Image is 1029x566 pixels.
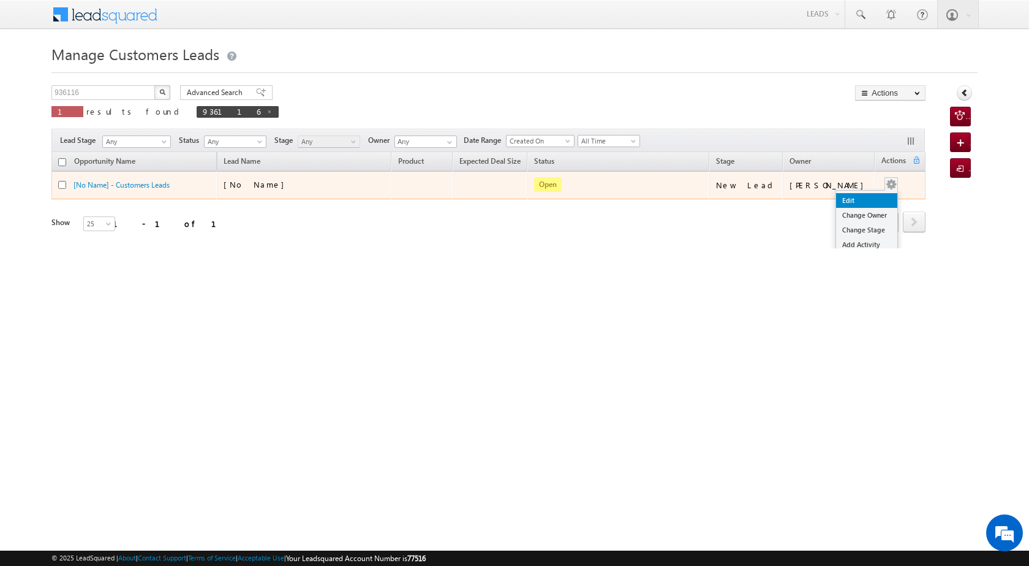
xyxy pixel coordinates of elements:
[238,554,284,562] a: Acceptable Use
[286,554,426,563] span: Your Leadsquared Account Number is
[716,180,777,191] div: New Lead
[68,155,141,170] a: Opportunity Name
[118,554,136,562] a: About
[528,155,560,170] a: Status
[179,135,204,146] span: Status
[187,87,246,98] span: Advanced Search
[298,136,356,147] span: Any
[407,554,426,563] span: 77516
[534,177,562,192] span: Open
[578,136,636,147] span: All Time
[440,136,456,148] a: Show All Items
[875,154,912,170] span: Actions
[790,156,811,166] span: Owner
[836,193,897,208] a: Edit
[159,89,165,95] img: Search
[903,212,925,232] span: next
[16,113,224,367] textarea: Type your message and click 'Submit'
[578,135,640,147] a: All Time
[224,179,290,189] span: [No Name]
[836,223,897,237] a: Change Stage
[716,156,734,166] span: Stage
[836,237,897,252] a: Add Activity
[203,106,260,117] span: 936116
[201,6,230,36] div: Minimize live chat window
[84,218,116,229] span: 25
[274,135,298,146] span: Stage
[51,44,219,64] span: Manage Customers Leads
[51,553,426,564] span: © 2025 LeadSquared | | | | |
[394,136,457,148] input: Type to Search
[368,135,394,146] span: Owner
[507,136,570,147] span: Created On
[138,554,186,562] a: Contact Support
[790,180,870,191] div: [PERSON_NAME]
[64,64,206,80] div: Leave a message
[102,136,171,148] a: Any
[86,106,184,117] span: results found
[298,136,360,148] a: Any
[855,85,925,101] button: Actions
[204,136,266,148] a: Any
[205,136,263,147] span: Any
[459,156,521,166] span: Expected Deal Size
[464,135,506,146] span: Date Range
[710,155,741,170] a: Stage
[60,135,100,146] span: Lead Stage
[217,155,266,170] span: Lead Name
[103,136,167,147] span: Any
[398,156,424,166] span: Product
[179,378,222,394] em: Submit
[73,180,170,189] a: [No Name] - Customers Leads
[188,554,236,562] a: Terms of Service
[58,106,77,117] span: 1
[506,135,575,147] a: Created On
[836,208,897,223] a: Change Owner
[51,217,73,228] div: Show
[903,213,925,232] a: next
[113,216,231,231] div: 1 - 1 of 1
[83,216,115,231] a: 25
[21,64,51,80] img: d_60004797649_company_0_60004797649
[58,158,66,166] input: Check all records
[74,156,135,166] span: Opportunity Name
[453,155,527,170] a: Expected Deal Size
